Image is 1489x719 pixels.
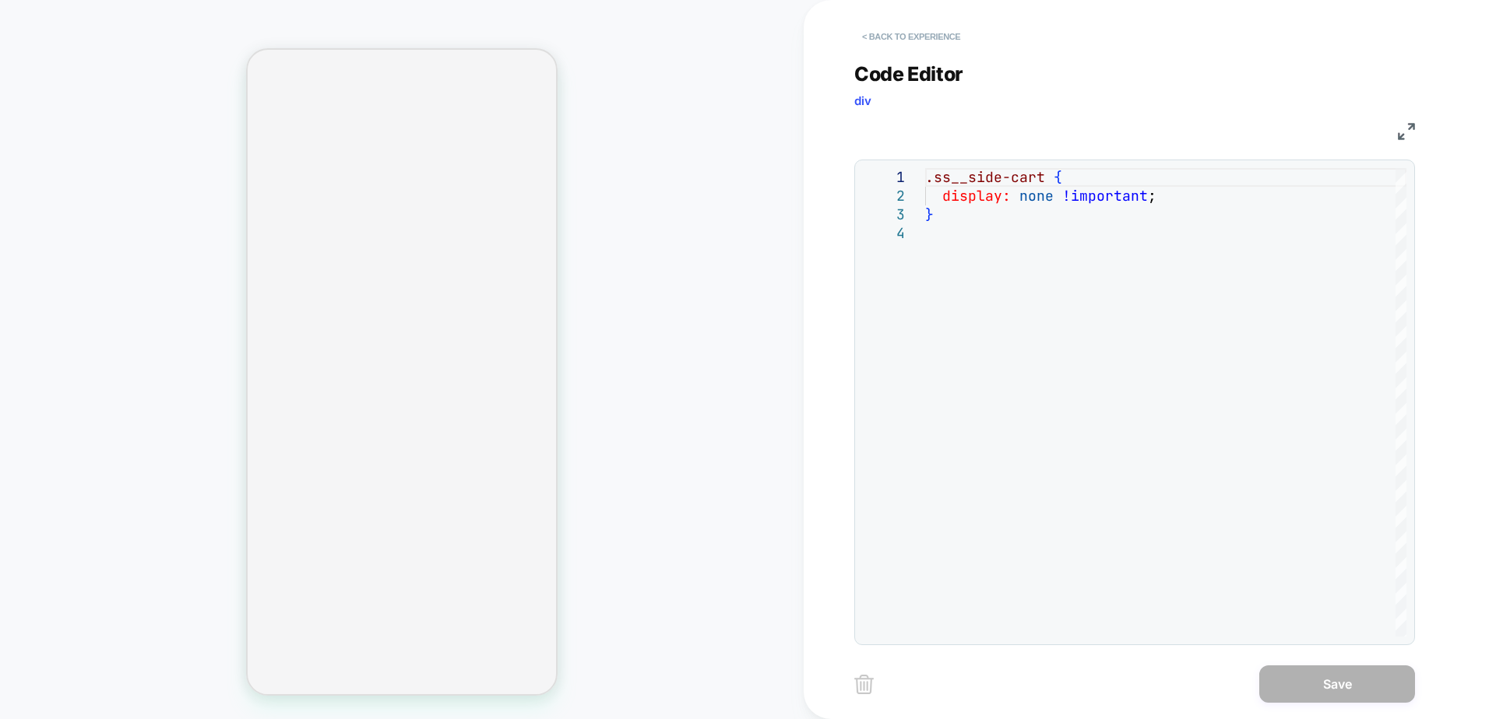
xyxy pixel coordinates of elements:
span: display: [942,187,1011,205]
div: 3 [863,205,905,224]
span: Code Editor [854,62,963,86]
div: 1 [863,168,905,187]
span: none [1019,187,1054,205]
span: ; [1148,187,1156,205]
div: 2 [863,187,905,205]
span: !important [1062,187,1148,205]
img: fullscreen [1398,123,1415,140]
button: Save [1259,665,1415,703]
span: .ss__side-cart [925,168,1045,186]
span: div [854,93,871,108]
div: 4 [863,224,905,243]
span: } [925,205,934,223]
span: { [1054,168,1062,186]
button: < Back to experience [854,24,968,49]
img: delete [854,675,874,694]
